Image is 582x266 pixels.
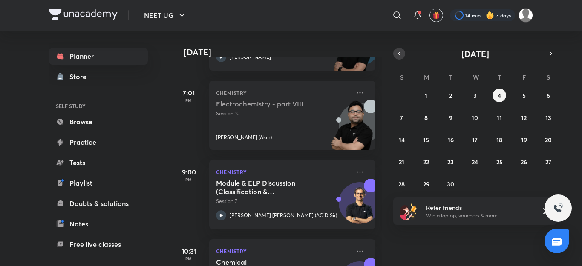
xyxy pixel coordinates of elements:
[419,111,433,124] button: September 8, 2025
[49,134,148,151] a: Practice
[472,136,478,144] abbr: September 17, 2025
[426,203,531,212] h6: Refer friends
[447,158,454,166] abbr: September 23, 2025
[216,197,350,205] p: Session 7
[522,73,526,81] abbr: Friday
[498,92,501,100] abbr: September 4, 2025
[553,203,563,213] img: ttu
[468,133,482,146] button: September 17, 2025
[216,134,272,141] p: [PERSON_NAME] (Akm)
[172,246,206,256] h5: 10:31
[468,111,482,124] button: September 10, 2025
[172,98,206,103] p: PM
[521,114,527,122] abbr: September 12, 2025
[542,89,555,102] button: September 6, 2025
[449,114,452,122] abbr: September 9, 2025
[547,73,550,81] abbr: Saturday
[473,92,477,100] abbr: September 3, 2025
[69,72,92,82] div: Store
[444,111,458,124] button: September 9, 2025
[405,48,545,60] button: [DATE]
[49,68,148,85] a: Store
[172,256,206,261] p: PM
[496,158,503,166] abbr: September 25, 2025
[395,111,409,124] button: September 7, 2025
[216,110,350,117] p: Session 10
[399,158,404,166] abbr: September 21, 2025
[419,133,433,146] button: September 15, 2025
[444,177,458,191] button: September 30, 2025
[447,180,454,188] abbr: September 30, 2025
[419,89,433,102] button: September 1, 2025
[216,167,350,177] p: Chemistry
[184,47,384,57] h4: [DATE]
[424,73,429,81] abbr: Monday
[517,155,531,169] button: September 26, 2025
[493,111,506,124] button: September 11, 2025
[49,195,148,212] a: Doubts & solutions
[444,155,458,169] button: September 23, 2025
[461,48,489,60] span: [DATE]
[522,92,526,100] abbr: September 5, 2025
[448,136,454,144] abbr: September 16, 2025
[542,155,555,169] button: September 27, 2025
[423,136,429,144] abbr: September 15, 2025
[216,179,322,196] h5: Module & ELP Discussion (Classification & Nomenclature, IUPAC)
[49,99,148,113] h6: SELF STUDY
[216,88,350,98] p: Chemistry
[468,155,482,169] button: September 24, 2025
[545,158,551,166] abbr: September 27, 2025
[429,9,443,22] button: avatar
[468,89,482,102] button: September 3, 2025
[517,111,531,124] button: September 12, 2025
[49,174,148,192] a: Playlist
[395,177,409,191] button: September 28, 2025
[49,9,118,20] img: Company Logo
[230,212,337,219] p: [PERSON_NAME] [PERSON_NAME] (ACiD Sir)
[493,155,506,169] button: September 25, 2025
[400,73,403,81] abbr: Sunday
[542,111,555,124] button: September 13, 2025
[49,215,148,232] a: Notes
[545,114,551,122] abbr: September 13, 2025
[493,133,506,146] button: September 18, 2025
[172,167,206,177] h5: 9:00
[517,89,531,102] button: September 5, 2025
[496,136,502,144] abbr: September 18, 2025
[49,236,148,253] a: Free live classes
[395,155,409,169] button: September 21, 2025
[472,158,478,166] abbr: September 24, 2025
[486,11,494,20] img: streak
[444,89,458,102] button: September 2, 2025
[419,177,433,191] button: September 29, 2025
[339,187,380,228] img: Avatar
[399,136,405,144] abbr: September 14, 2025
[49,48,148,65] a: Planner
[216,100,322,108] h5: Electrochemistry - part VIII
[498,73,501,81] abbr: Thursday
[493,89,506,102] button: September 4, 2025
[139,7,192,24] button: NEET UG
[49,9,118,22] a: Company Logo
[473,73,479,81] abbr: Wednesday
[497,114,502,122] abbr: September 11, 2025
[423,180,429,188] abbr: September 29, 2025
[449,73,452,81] abbr: Tuesday
[216,246,350,256] p: Chemistry
[328,100,375,158] img: unacademy
[425,92,427,100] abbr: September 1, 2025
[172,88,206,98] h5: 7:01
[419,155,433,169] button: September 22, 2025
[424,114,428,122] abbr: September 8, 2025
[426,212,531,220] p: Win a laptop, vouchers & more
[542,133,555,146] button: September 20, 2025
[400,114,403,122] abbr: September 7, 2025
[49,154,148,171] a: Tests
[472,114,478,122] abbr: September 10, 2025
[517,133,531,146] button: September 19, 2025
[432,11,440,19] img: avatar
[172,177,206,182] p: PM
[423,158,429,166] abbr: September 22, 2025
[398,180,405,188] abbr: September 28, 2025
[547,92,550,100] abbr: September 6, 2025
